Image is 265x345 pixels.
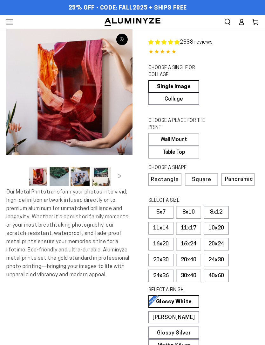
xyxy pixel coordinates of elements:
[148,295,199,308] a: Glossy White
[148,146,199,158] label: Table Top
[204,270,229,282] label: 40x60
[148,270,173,282] label: 24x36
[148,80,199,93] a: Single Image
[176,222,201,235] label: 11x17
[176,206,201,219] label: 8x10
[192,177,211,182] span: Square
[225,177,253,182] span: Panoramic
[148,287,212,294] legend: SELECT A FINISH
[148,117,212,131] legend: CHOOSE A PLACE FOR THE PRINT
[29,167,48,186] button: Load image 1 in gallery view
[13,169,27,183] button: Slide left
[148,311,199,323] a: [PERSON_NAME]
[204,254,229,266] label: 24x30
[221,15,234,29] summary: Search our site
[204,222,229,235] label: 10x20
[148,48,259,57] div: 4.85 out of 5.0 stars
[6,29,132,188] media-gallery: Gallery Viewer
[204,206,229,219] label: 8x12
[148,206,173,219] label: 5x7
[148,254,173,266] label: 20x30
[151,177,179,182] span: Rectangle
[148,222,173,235] label: 11x14
[3,15,17,29] summary: Menu
[148,327,199,339] a: Glossy Silver
[148,238,173,250] label: 16x20
[50,167,69,186] button: Load image 2 in gallery view
[71,167,90,186] button: Load image 3 in gallery view
[148,65,212,79] legend: CHOOSE A SINGLE OR COLLAGE
[112,169,126,183] button: Slide right
[176,270,201,282] label: 30x40
[148,133,199,146] label: Wall Mount
[176,238,201,250] label: 16x24
[92,167,111,186] button: Load image 4 in gallery view
[148,197,212,204] legend: SELECT A SIZE
[6,189,129,278] span: Our Metal Prints transform your photos into vivid, high-definition artwork infused directly onto ...
[69,5,187,12] span: 25% OFF - Code: FALL2025 + Ships Free
[104,17,161,27] img: Aluminyze
[148,165,212,172] legend: CHOOSE A SHAPE
[148,93,199,105] a: Collage
[176,254,201,266] label: 20x40
[204,238,229,250] label: 20x24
